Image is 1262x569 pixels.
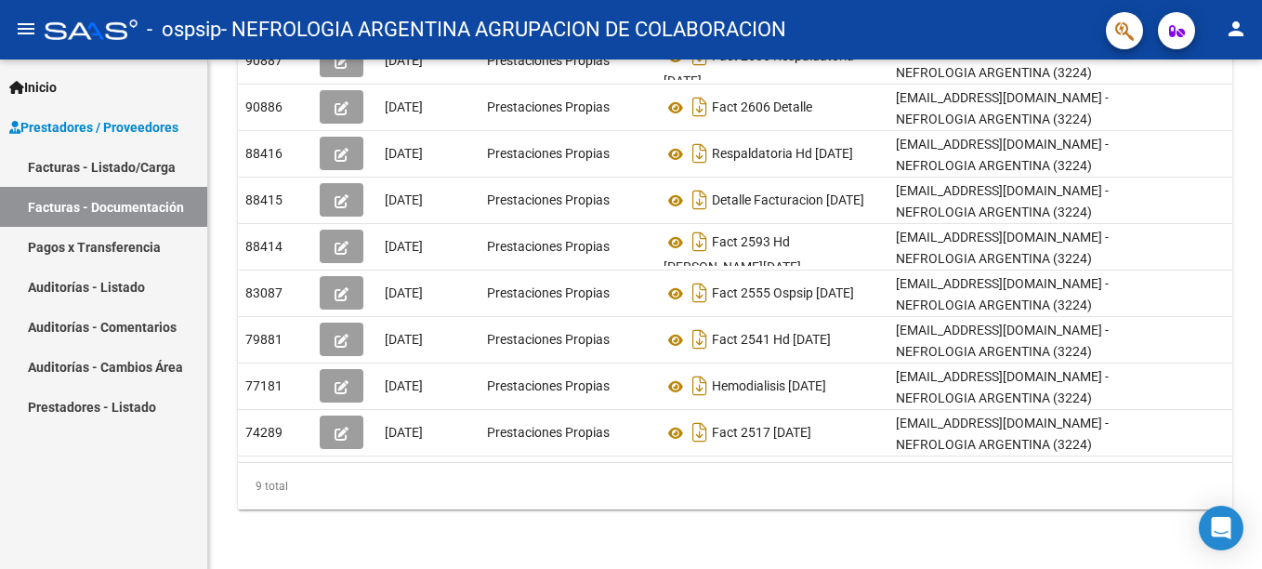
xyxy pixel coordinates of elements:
[712,426,811,441] span: Fact 2517 [DATE]
[385,425,423,440] span: [DATE]
[487,239,610,254] span: Prestaciones Propias
[896,416,1109,452] span: [EMAIL_ADDRESS][DOMAIN_NAME] - NEFROLOGIA ARGENTINA (3224)
[688,227,712,257] i: Descargar documento
[487,99,610,114] span: Prestaciones Propias
[245,239,283,254] span: 88414
[487,192,610,207] span: Prestaciones Propias
[245,192,283,207] span: 88415
[688,92,712,122] i: Descargar documento
[245,53,283,68] span: 90887
[487,146,610,161] span: Prestaciones Propias
[487,53,610,68] span: Prestaciones Propias
[712,193,864,208] span: Detalle Facturacion [DATE]
[896,276,1109,312] span: [EMAIL_ADDRESS][DOMAIN_NAME] - NEFROLOGIA ARGENTINA (3224)
[245,378,283,393] span: 77181
[688,417,712,447] i: Descargar documento
[688,139,712,168] i: Descargar documento
[896,230,1109,266] span: [EMAIL_ADDRESS][DOMAIN_NAME] - NEFROLOGIA ARGENTINA (3224)
[9,77,57,98] span: Inicio
[1199,506,1243,550] div: Open Intercom Messenger
[688,185,712,215] i: Descargar documento
[238,463,1232,509] div: 9 total
[896,183,1109,219] span: [EMAIL_ADDRESS][DOMAIN_NAME] - NEFROLOGIA ARGENTINA (3224)
[9,117,178,138] span: Prestadores / Proveedores
[712,333,831,348] span: Fact 2541 Hd [DATE]
[896,137,1109,173] span: [EMAIL_ADDRESS][DOMAIN_NAME] - NEFROLOGIA ARGENTINA (3224)
[487,378,610,393] span: Prestaciones Propias
[245,425,283,440] span: 74289
[896,90,1109,126] span: [EMAIL_ADDRESS][DOMAIN_NAME] - NEFROLOGIA ARGENTINA (3224)
[385,239,423,254] span: [DATE]
[712,286,854,301] span: Fact 2555 Ospsip [DATE]
[896,369,1109,405] span: [EMAIL_ADDRESS][DOMAIN_NAME] - NEFROLOGIA ARGENTINA (3224)
[712,379,826,394] span: Hemodialisis [DATE]
[385,192,423,207] span: [DATE]
[221,9,786,50] span: - NEFROLOGIA ARGENTINA AGRUPACION DE COLABORACION
[245,99,283,114] span: 90886
[688,278,712,308] i: Descargar documento
[487,425,610,440] span: Prestaciones Propias
[487,285,610,300] span: Prestaciones Propias
[896,323,1109,359] span: [EMAIL_ADDRESS][DOMAIN_NAME] - NEFROLOGIA ARGENTINA (3224)
[385,378,423,393] span: [DATE]
[487,332,610,347] span: Prestaciones Propias
[15,18,37,40] mat-icon: menu
[385,285,423,300] span: [DATE]
[688,324,712,354] i: Descargar documento
[712,147,853,162] span: Respaldatoria Hd [DATE]
[245,332,283,347] span: 79881
[385,332,423,347] span: [DATE]
[688,371,712,401] i: Descargar documento
[385,99,423,114] span: [DATE]
[147,9,221,50] span: - ospsip
[245,285,283,300] span: 83087
[245,146,283,161] span: 88416
[664,235,801,275] span: Fact 2593 Hd [PERSON_NAME][DATE]
[385,53,423,68] span: [DATE]
[712,100,812,115] span: Fact 2606 Detalle
[1225,18,1247,40] mat-icon: person
[385,146,423,161] span: [DATE]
